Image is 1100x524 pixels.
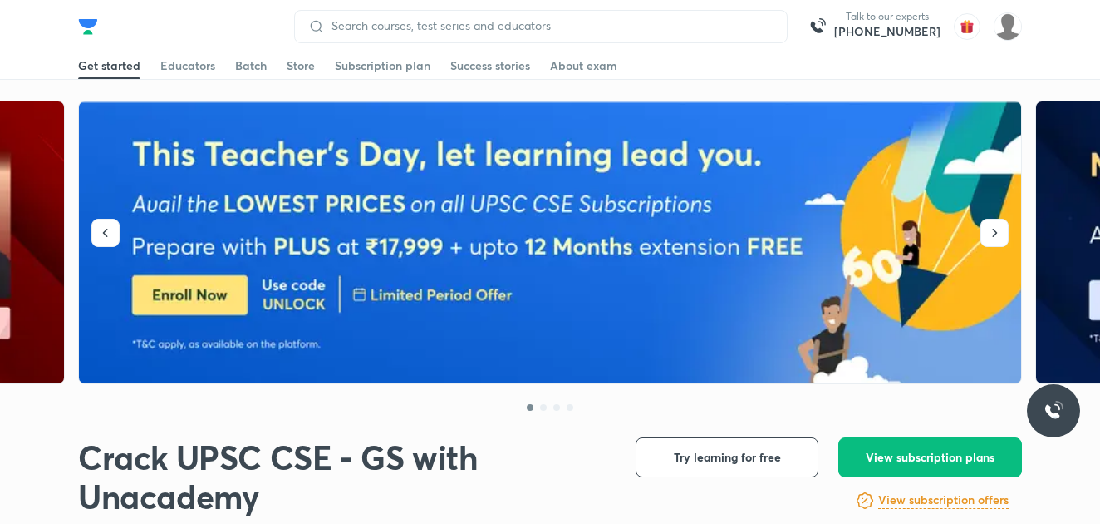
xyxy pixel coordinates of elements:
p: Talk to our experts [834,10,940,23]
img: Company Logo [78,17,98,37]
button: View subscription plans [838,437,1022,477]
div: Educators [160,57,215,74]
a: About exam [550,52,617,79]
span: Try learning for free [674,449,781,466]
h6: View subscription offers [878,492,1009,509]
button: Try learning for free [636,437,818,477]
a: View subscription offers [878,491,1009,511]
img: call-us [801,10,834,43]
div: Success stories [450,57,530,74]
div: Batch [235,57,267,74]
a: Batch [235,52,267,79]
a: [PHONE_NUMBER] [834,23,940,40]
div: Store [287,57,315,74]
img: ttu [1044,401,1063,421]
a: Subscription plan [335,52,430,79]
a: Success stories [450,52,530,79]
span: View subscription plans [866,449,994,466]
div: Get started [78,57,140,74]
img: avatar [954,13,980,40]
input: Search courses, test series and educators [325,19,773,32]
img: Satyam Raj [994,12,1022,41]
a: Store [287,52,315,79]
a: Get started [78,52,140,79]
h1: Crack UPSC CSE - GS with Unacademy [78,437,609,517]
a: Educators [160,52,215,79]
div: Subscription plan [335,57,430,74]
div: About exam [550,57,617,74]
